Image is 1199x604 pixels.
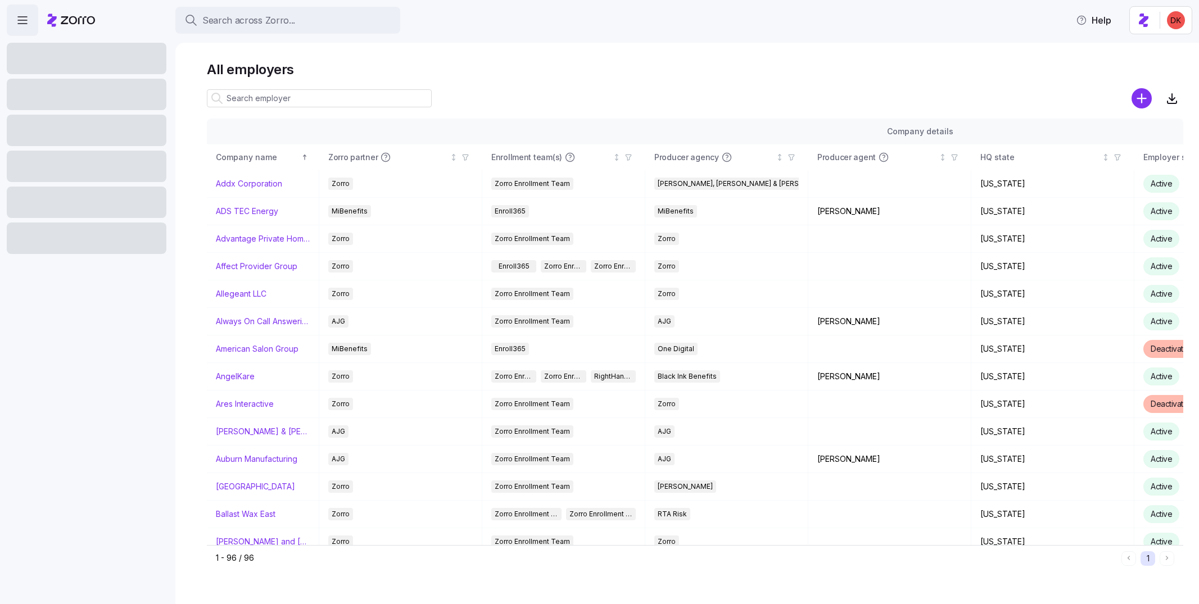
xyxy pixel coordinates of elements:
td: [US_STATE] [971,363,1134,390]
td: [PERSON_NAME] [808,363,971,390]
td: [US_STATE] [971,473,1134,501]
span: Zorro [658,535,676,548]
td: [US_STATE] [971,253,1134,280]
span: Zorro Enrollment Team [495,315,570,328]
span: Zorro Enrollment Team [495,508,558,520]
td: [PERSON_NAME] [808,198,971,225]
span: Enrollment team(s) [491,152,562,163]
span: Producer agent [817,152,876,163]
span: Zorro Enrollment Team [495,535,570,548]
span: MiBenefits [658,205,694,217]
span: Enroll365 [495,205,526,217]
div: Not sorted [613,153,621,161]
a: Auburn Manufacturing [216,453,297,465]
img: 53e82853980611afef66768ee98075c5 [1167,11,1185,29]
button: Next page [1160,551,1174,566]
span: MiBenefits [332,343,368,355]
a: Addx Corporation [216,178,282,189]
input: Search employer [207,89,432,107]
svg: add icon [1132,88,1152,108]
span: Enroll365 [495,343,526,355]
div: Not sorted [776,153,784,161]
th: Company nameSorted ascending [207,144,319,170]
span: Zorro Enrollment Team [495,370,533,383]
span: AJG [658,425,671,438]
span: Zorro [658,288,676,300]
span: Zorro [658,398,676,410]
span: [PERSON_NAME], [PERSON_NAME] & [PERSON_NAME] [658,178,834,190]
h1: All employers [207,61,1183,78]
span: Deactivated [1151,399,1193,408]
span: Zorro [332,508,350,520]
span: Zorro [332,260,350,273]
div: Sorted ascending [301,153,309,161]
span: Active [1151,482,1172,491]
span: Zorro [332,535,350,548]
a: [GEOGRAPHIC_DATA] [216,481,295,492]
a: Allegeant LLC [216,288,266,299]
span: Black Ink Benefits [658,370,717,383]
td: [US_STATE] [971,225,1134,253]
span: Zorro Enrollment Team [495,288,570,300]
span: Active [1151,316,1172,326]
span: RTA Risk [658,508,687,520]
span: Active [1151,234,1172,243]
td: [US_STATE] [971,501,1134,528]
button: 1 [1141,551,1155,566]
span: Active [1151,289,1172,298]
span: Zorro Enrollment Team [495,178,570,190]
span: AJG [658,453,671,465]
span: Zorro Enrollment Team [495,480,570,493]
span: [PERSON_NAME] [658,480,713,493]
span: One Digital [658,343,694,355]
a: American Salon Group [216,343,298,355]
td: [PERSON_NAME] [808,446,971,473]
td: [US_STATE] [971,280,1134,308]
a: [PERSON_NAME] and [PERSON_NAME]'s Furniture [216,536,310,547]
div: Not sorted [450,153,458,161]
span: Zorro [332,370,350,383]
a: Always On Call Answering Service [216,316,310,327]
span: Zorro partner [328,152,378,163]
td: [US_STATE] [971,418,1134,446]
span: Deactivated [1151,344,1193,353]
td: [US_STATE] [971,170,1134,198]
a: Advantage Private Home Care [216,233,310,244]
td: [US_STATE] [971,446,1134,473]
span: Zorro [658,233,676,245]
span: Zorro [332,233,350,245]
span: Zorro Enrollment Team [495,398,570,410]
th: Enrollment team(s)Not sorted [482,144,645,170]
th: HQ stateNot sorted [971,144,1134,170]
button: Help [1067,9,1120,31]
td: [PERSON_NAME] [808,308,971,335]
span: Zorro Enrollment Team [495,425,570,438]
span: Zorro Enrollment Experts [569,508,633,520]
a: ADS TEC Energy [216,206,278,217]
span: Zorro Enrollment Team [495,453,570,465]
td: [US_STATE] [971,528,1134,556]
span: Active [1151,371,1172,381]
a: Affect Provider Group [216,261,297,272]
span: AJG [332,453,345,465]
span: Zorro Enrollment Team [544,260,582,273]
button: Search across Zorro... [175,7,400,34]
span: Active [1151,509,1172,519]
div: Company name [216,151,299,164]
span: Active [1151,454,1172,464]
span: AJG [332,315,345,328]
span: MiBenefits [332,205,368,217]
th: Producer agencyNot sorted [645,144,808,170]
span: Search across Zorro... [202,13,295,28]
div: Not sorted [939,153,947,161]
span: AJG [332,425,345,438]
span: Zorro [332,288,350,300]
th: Zorro partnerNot sorted [319,144,482,170]
td: [US_STATE] [971,390,1134,418]
button: Previous page [1121,551,1136,566]
span: Zorro Enrollment Experts [594,260,632,273]
span: Active [1151,206,1172,216]
span: Zorro Enrollment Experts [544,370,582,383]
span: Active [1151,426,1172,436]
span: RightHandMan Financial [594,370,632,383]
